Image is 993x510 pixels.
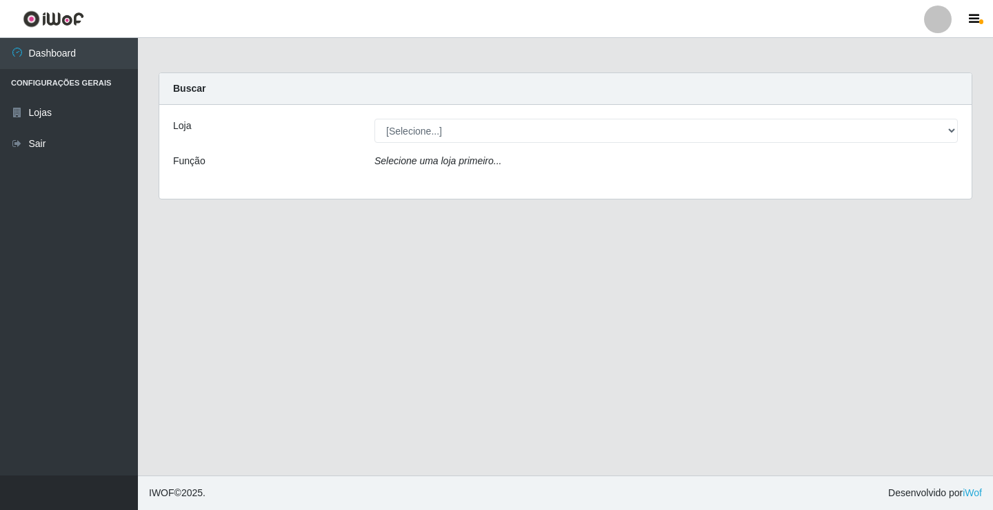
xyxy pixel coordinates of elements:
strong: Buscar [173,83,205,94]
span: Desenvolvido por [888,486,982,500]
span: IWOF [149,487,174,498]
label: Função [173,154,205,168]
img: CoreUI Logo [23,10,84,28]
span: © 2025 . [149,486,205,500]
a: iWof [963,487,982,498]
i: Selecione uma loja primeiro... [374,155,501,166]
label: Loja [173,119,191,133]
